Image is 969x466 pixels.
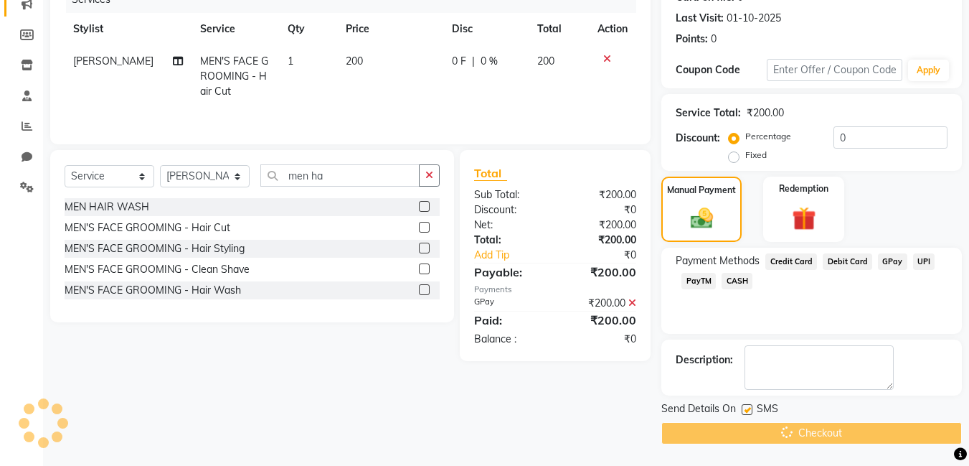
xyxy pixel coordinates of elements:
div: Paid: [463,312,555,329]
div: Balance : [463,332,555,347]
div: Payable: [463,264,555,281]
th: Disc [443,13,529,45]
th: Stylist [65,13,192,45]
div: ₹0 [555,202,647,218]
div: Description: [676,353,733,368]
th: Service [192,13,279,45]
input: Enter Offer / Coupon Code [767,59,902,81]
span: [PERSON_NAME] [73,55,153,67]
th: Price [337,13,443,45]
span: Payment Methods [676,253,760,269]
span: Send Details On [661,401,736,419]
label: Percentage [745,130,791,143]
th: Total [529,13,590,45]
div: ₹200.00 [555,312,647,329]
input: Search or Scan [260,164,420,187]
div: Payments [474,284,636,296]
div: MEN'S FACE GROOMING - Hair Styling [65,241,245,256]
div: MEN'S FACE GROOMING - Hair Wash [65,283,241,298]
div: Last Visit: [676,11,724,26]
div: ₹200.00 [555,218,647,233]
label: Redemption [779,182,828,195]
img: _gift.svg [785,204,823,233]
span: SMS [757,401,778,419]
span: 200 [537,55,554,67]
div: ₹0 [555,332,647,347]
span: 0 F [452,54,466,69]
span: PayTM [681,273,716,289]
span: MEN'S FACE GROOMING - Hair Cut [200,55,268,98]
div: Discount: [676,131,720,146]
div: ₹0 [571,248,648,263]
div: ₹200.00 [555,296,647,311]
div: Points: [676,32,708,47]
div: ₹200.00 [555,264,647,281]
div: ₹200.00 [555,233,647,248]
span: GPay [878,253,907,270]
span: Debit Card [823,253,872,270]
span: CASH [722,273,752,289]
div: MEN'S FACE GROOMING - Clean Shave [65,262,250,277]
th: Action [589,13,636,45]
div: 01-10-2025 [727,11,781,26]
div: Sub Total: [463,187,555,202]
a: Add Tip [463,248,570,263]
div: ₹200.00 [555,187,647,202]
span: 200 [346,55,363,67]
div: Service Total: [676,106,741,121]
div: Coupon Code [676,62,766,78]
div: MEN HAIR WASH [65,200,149,215]
div: Net: [463,218,555,233]
div: MEN'S FACE GROOMING - Hair Cut [65,220,230,236]
span: Credit Card [765,253,817,270]
span: | [472,54,475,69]
div: Discount: [463,202,555,218]
span: UPI [913,253,935,270]
label: Manual Payment [667,184,736,197]
div: ₹200.00 [747,106,784,121]
div: Total: [463,233,555,248]
img: _cash.svg [684,205,720,231]
span: Total [474,166,507,181]
span: 0 % [481,54,498,69]
div: GPay [463,296,555,311]
span: 1 [288,55,293,67]
label: Fixed [745,149,767,162]
th: Qty [279,13,337,45]
div: 0 [711,32,717,47]
button: Apply [908,60,949,81]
